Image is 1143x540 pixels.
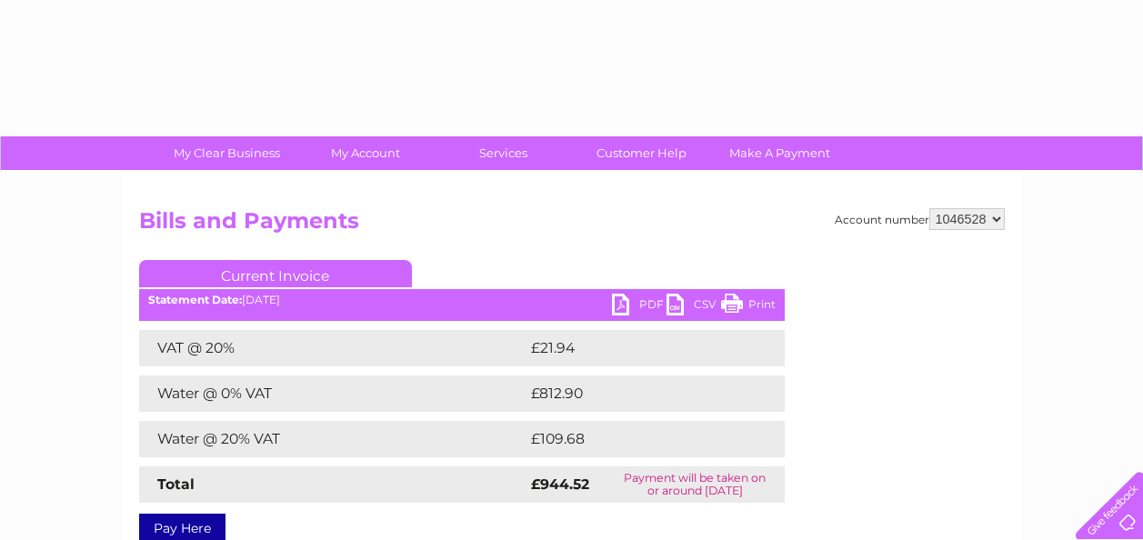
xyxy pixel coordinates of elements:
[139,208,1005,243] h2: Bills and Payments
[606,466,784,503] td: Payment will be taken on or around [DATE]
[139,330,526,366] td: VAT @ 20%
[157,475,195,493] strong: Total
[705,136,855,170] a: Make A Payment
[152,136,302,170] a: My Clear Business
[566,136,717,170] a: Customer Help
[139,294,785,306] div: [DATE]
[531,475,589,493] strong: £944.52
[835,208,1005,230] div: Account number
[612,294,667,320] a: PDF
[139,421,526,457] td: Water @ 20% VAT
[148,293,242,306] b: Statement Date:
[526,421,752,457] td: £109.68
[139,260,412,287] a: Current Invoice
[290,136,440,170] a: My Account
[139,375,526,412] td: Water @ 0% VAT
[428,136,578,170] a: Services
[667,294,721,320] a: CSV
[526,330,747,366] td: £21.94
[721,294,776,320] a: Print
[526,375,751,412] td: £812.90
